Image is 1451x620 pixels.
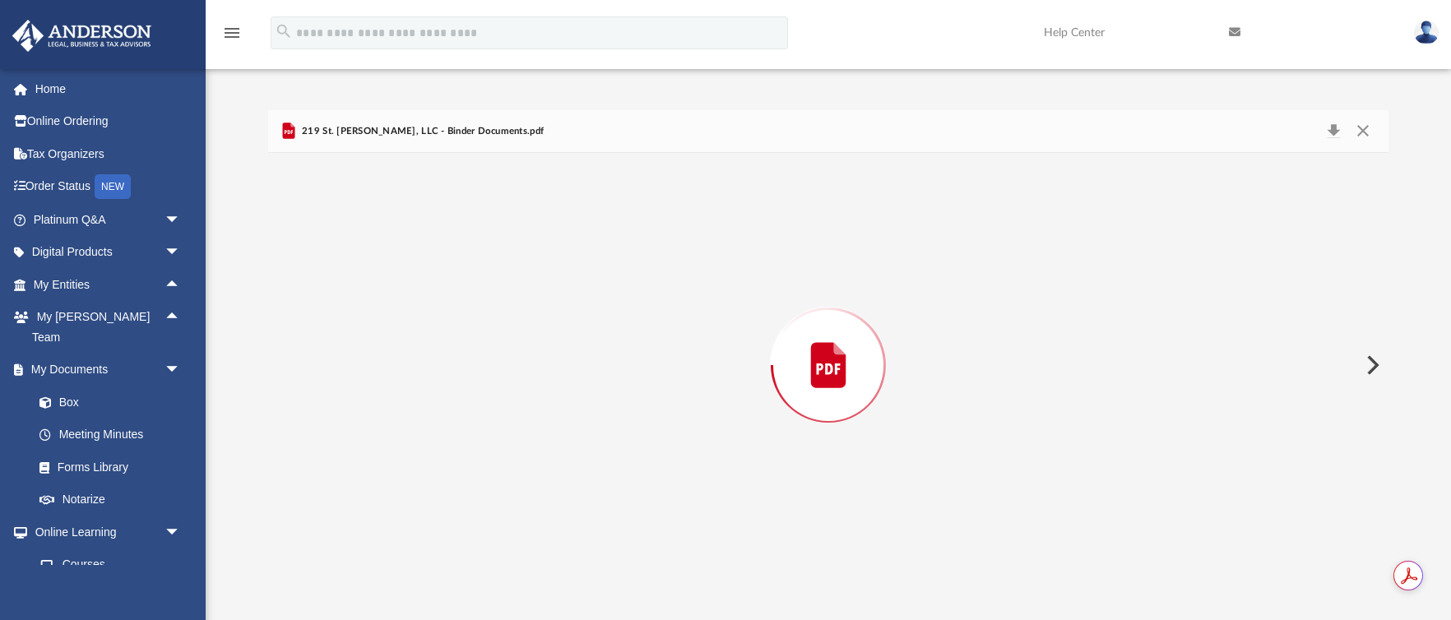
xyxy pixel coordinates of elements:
[165,236,197,270] span: arrow_drop_down
[222,23,242,43] i: menu
[268,110,1389,578] div: Preview
[23,419,197,451] a: Meeting Minutes
[1319,120,1348,143] button: Download
[23,386,189,419] a: Box
[7,20,156,52] img: Anderson Advisors Platinum Portal
[165,301,197,335] span: arrow_drop_up
[12,137,206,170] a: Tax Organizers
[12,354,197,386] a: My Documentsarrow_drop_down
[1353,342,1389,388] button: Next File
[165,516,197,549] span: arrow_drop_down
[299,124,544,139] span: 219 St. [PERSON_NAME], LLC - Binder Documents.pdf
[23,451,189,484] a: Forms Library
[275,22,293,40] i: search
[23,548,197,581] a: Courses
[165,203,197,237] span: arrow_drop_down
[222,31,242,43] a: menu
[12,301,197,354] a: My [PERSON_NAME] Teamarrow_drop_up
[1348,120,1378,143] button: Close
[165,268,197,302] span: arrow_drop_up
[12,72,206,105] a: Home
[95,174,131,199] div: NEW
[1414,21,1439,44] img: User Pic
[12,203,206,236] a: Platinum Q&Aarrow_drop_down
[12,516,197,548] a: Online Learningarrow_drop_down
[165,354,197,387] span: arrow_drop_down
[12,236,206,269] a: Digital Productsarrow_drop_down
[12,170,206,204] a: Order StatusNEW
[12,268,206,301] a: My Entitiesarrow_drop_up
[23,484,197,516] a: Notarize
[12,105,206,138] a: Online Ordering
